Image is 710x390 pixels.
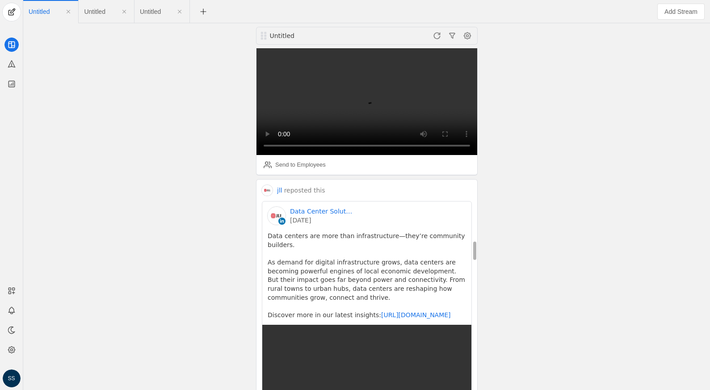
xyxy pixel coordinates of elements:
span: Add Stream [664,7,697,16]
div: Untitled [270,31,376,40]
img: cache [262,185,273,196]
a: reposted this [284,186,325,195]
a: Data Center Solutions at JLL [290,207,353,216]
app-icon-button: Close Tab [60,4,76,20]
span: Click to edit name [84,8,105,15]
app-icon-button: Close Tab [172,4,188,20]
a: [URL][DOMAIN_NAME] [381,311,450,319]
button: Add Stream [657,4,705,20]
span: Click to edit name [29,8,50,15]
button: SS [3,369,21,387]
app-icon-button: Close Tab [116,4,132,20]
pre: Data centers are more than infrastructure—they’re community builders. As demand for digital infra... [268,232,466,319]
app-icon-button: New Tab [195,8,211,15]
a: [DATE] [290,216,353,225]
div: Send to Employees [275,160,326,169]
span: Click to edit name [140,8,161,15]
button: Send to Employees [260,158,329,172]
img: cache [268,207,286,225]
a: jll [277,186,282,195]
